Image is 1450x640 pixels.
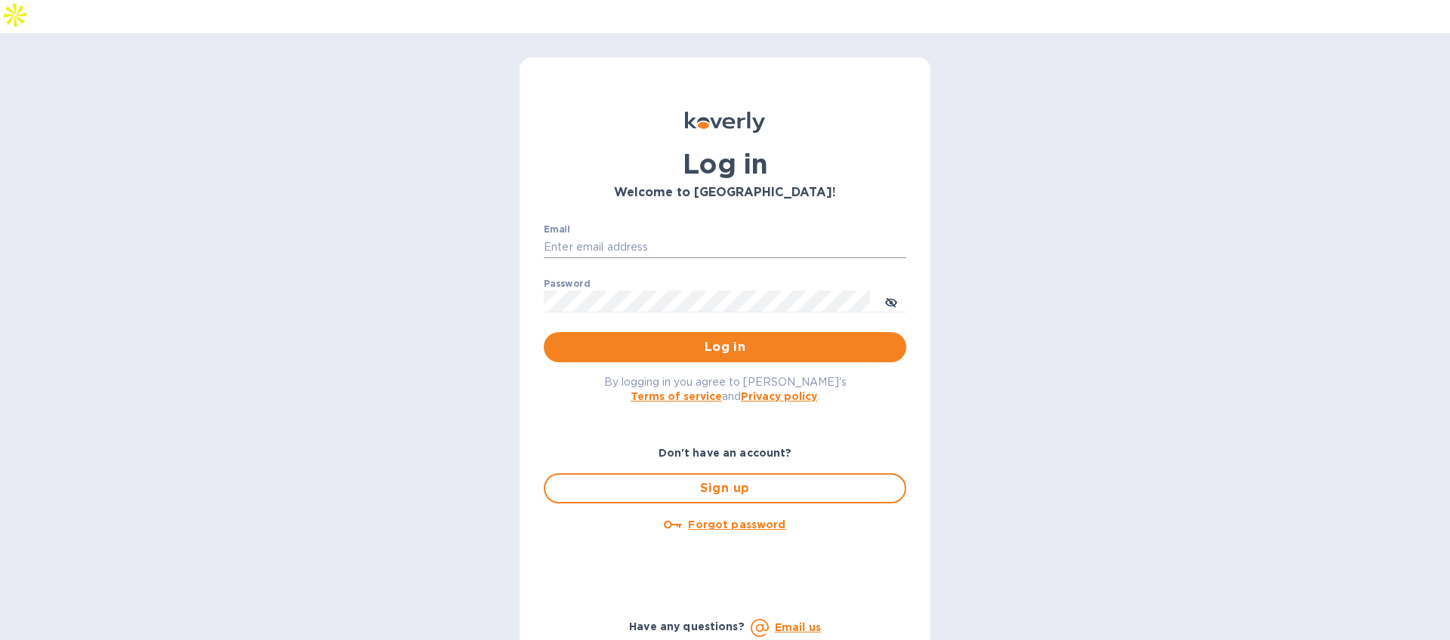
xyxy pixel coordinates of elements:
[685,112,765,133] img: Koverly
[556,338,894,356] span: Log in
[688,518,785,531] u: Forgot password
[544,148,906,180] h1: Log in
[604,376,847,402] span: By logging in you agree to [PERSON_NAME]'s and .
[876,286,906,316] button: toggle password visibility
[544,186,906,200] h3: Welcome to [GEOGRAPHIC_DATA]!
[659,447,792,459] b: Don't have an account?
[557,479,893,497] span: Sign up
[775,621,821,633] a: Email us
[544,332,906,362] button: Log in
[544,473,906,503] button: Sign up
[544,225,570,234] label: Email
[629,620,745,632] b: Have any questions?
[544,236,906,259] input: Enter email address
[741,390,817,402] a: Privacy policy
[544,279,590,288] label: Password
[631,390,722,402] a: Terms of service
